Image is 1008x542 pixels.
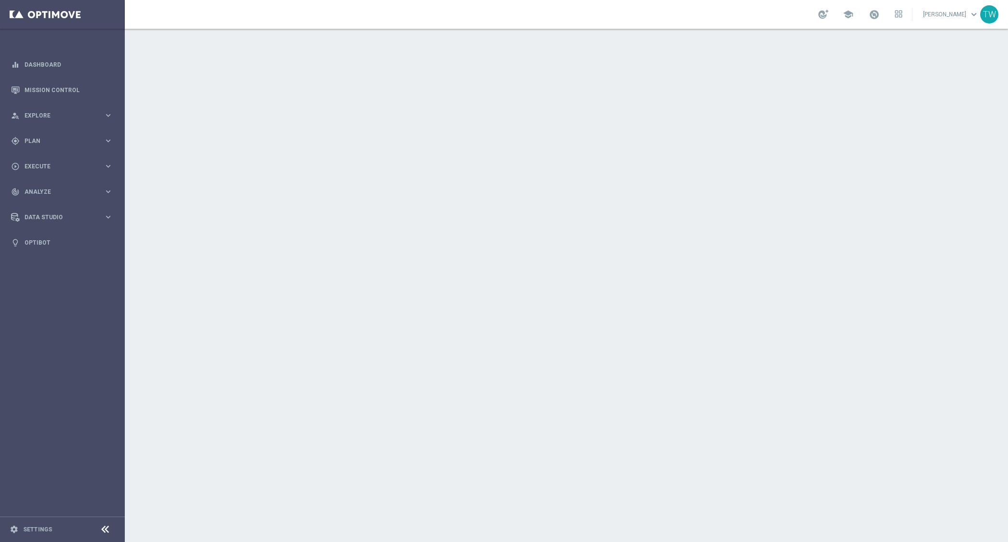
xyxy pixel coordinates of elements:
[24,189,104,195] span: Analyze
[104,136,113,145] i: keyboard_arrow_right
[11,137,20,145] i: gps_fixed
[104,212,113,222] i: keyboard_arrow_right
[11,137,104,145] div: Plan
[11,137,113,145] button: gps_fixed Plan keyboard_arrow_right
[11,86,113,94] button: Mission Control
[11,230,113,255] div: Optibot
[24,230,113,255] a: Optibot
[11,61,113,69] button: equalizer Dashboard
[11,52,113,77] div: Dashboard
[11,111,104,120] div: Explore
[11,60,20,69] i: equalizer
[11,239,113,247] button: lightbulb Optibot
[104,111,113,120] i: keyboard_arrow_right
[11,162,104,171] div: Execute
[11,112,113,119] button: person_search Explore keyboard_arrow_right
[104,162,113,171] i: keyboard_arrow_right
[11,111,20,120] i: person_search
[24,113,104,118] span: Explore
[969,9,979,20] span: keyboard_arrow_down
[10,525,18,534] i: settings
[11,162,20,171] i: play_circle_outline
[11,77,113,103] div: Mission Control
[11,188,20,196] i: track_changes
[24,214,104,220] span: Data Studio
[23,527,52,532] a: Settings
[11,163,113,170] button: play_circle_outline Execute keyboard_arrow_right
[843,9,853,20] span: school
[24,52,113,77] a: Dashboard
[11,213,104,222] div: Data Studio
[980,5,998,24] div: TW
[11,188,113,196] button: track_changes Analyze keyboard_arrow_right
[11,188,104,196] div: Analyze
[24,77,113,103] a: Mission Control
[922,7,980,22] a: [PERSON_NAME]keyboard_arrow_down
[11,213,113,221] button: Data Studio keyboard_arrow_right
[24,138,104,144] span: Plan
[24,164,104,169] span: Execute
[104,187,113,196] i: keyboard_arrow_right
[11,238,20,247] i: lightbulb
